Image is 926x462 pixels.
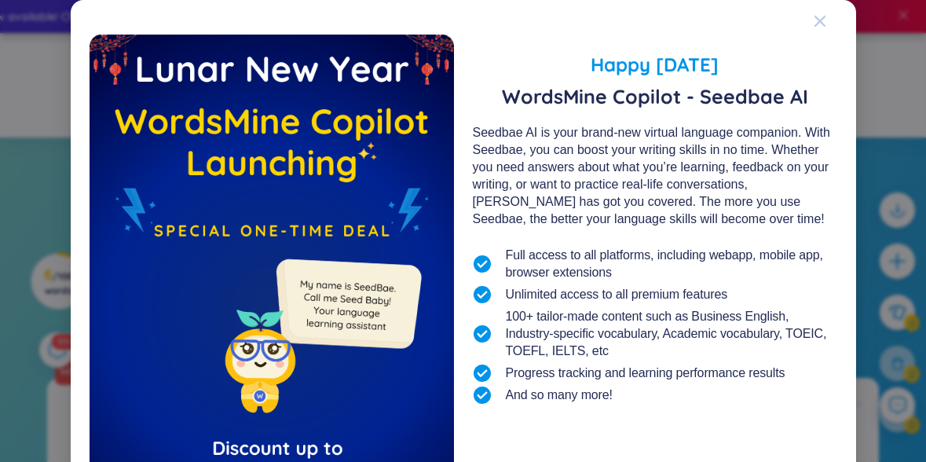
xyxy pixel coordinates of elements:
span: 100+ tailor-made content such as Business English, Industry-specific vocabulary, Academic vocabul... [506,308,837,360]
span: Progress tracking and learning performance results [506,365,785,382]
div: Seedbae AI is your brand-new virtual language companion. With Seedbae, you can boost your writing... [473,124,837,228]
img: minionSeedbaeMessage.35ffe99e.png [269,227,425,383]
span: Unlimited access to all premium features [506,286,728,303]
span: Happy [DATE] [473,50,837,79]
span: Full access to all platforms, including webapp, mobile app, browser extensions [506,247,837,281]
span: WordsMine Copilot - Seedbae AI [473,85,837,108]
span: And so many more! [506,387,613,404]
